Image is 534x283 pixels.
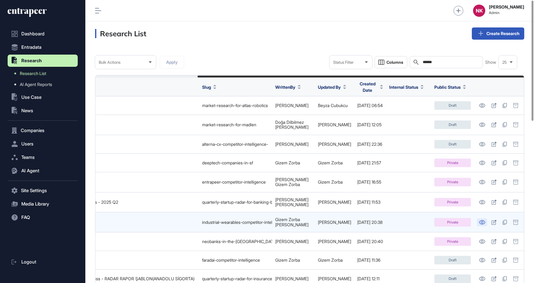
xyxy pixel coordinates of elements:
[275,182,300,187] a: Gizem Zorba
[275,217,300,222] a: Gizem Zorba
[3,258,196,263] div: Faradai Competitor Intelligence
[472,27,524,40] a: Create Research
[333,60,354,65] span: Status Filter
[275,222,308,227] a: [PERSON_NAME]
[275,124,308,130] a: [PERSON_NAME]
[318,122,351,127] a: [PERSON_NAME]
[21,260,36,264] span: Logout
[434,159,471,167] div: Private
[21,202,49,206] span: Media Library
[3,276,196,281] div: Quarterly Startup Radar for Insurance Business - RADAR RAPOR ŞABLON(ANADOLU SİGORTA)
[3,160,196,165] div: DeepTech Companies in [GEOGRAPHIC_DATA]
[8,256,78,268] a: Logout
[357,239,383,244] div: [DATE] 20:40
[8,198,78,210] button: Media Library
[275,202,308,207] a: [PERSON_NAME]
[21,128,44,133] span: Companies
[3,220,196,225] div: Industrial Wearables Company Overview
[357,81,378,93] span: Created Date
[95,29,146,38] h3: Research List
[8,211,78,224] button: FAQ
[3,122,196,127] div: Market Research for Madlen
[21,168,39,173] span: AI Agent
[202,276,269,281] div: quarterly-startup-radar-for-insurance-business-radar-rapor-sablonanadolu-sigorta
[473,5,485,17] button: NK
[8,124,78,137] button: Companies
[357,180,383,184] div: [DATE] 16:55
[318,179,343,184] a: Gizem Zorba
[275,84,295,90] span: WrittenBy
[275,141,308,147] a: [PERSON_NAME]
[21,58,42,63] span: Research
[3,180,196,184] div: Entrapeer Competitor Intelligence
[318,84,341,90] span: Updated By
[202,103,269,108] div: market-research-for-atlas-robotics
[202,200,269,205] div: quarterly-startup-radar-for-banking-business-2025-q2
[434,140,471,149] div: Draft
[318,84,346,90] button: Updated By
[8,105,78,117] button: News
[202,220,269,225] div: industrial-wearables-competitor-intelligence
[275,103,308,108] a: [PERSON_NAME]
[8,184,78,197] button: Site Settings
[389,84,418,90] span: Internal Status
[20,71,46,76] span: Research List
[357,103,383,108] div: [DATE] 06:54
[202,84,211,90] span: Slug
[357,81,383,93] button: Created Date
[357,258,383,263] div: [DATE] 11:36
[202,180,269,184] div: entrapeer-competitor-intelligence
[357,276,383,281] div: [DATE] 12:11
[8,55,78,67] button: Research
[21,45,41,50] span: Entradata
[99,60,120,65] span: Bulk Actions
[20,82,52,87] span: AI Agent Reports
[202,160,269,165] div: deeptech-companies-in-sf
[3,103,196,108] div: Market Research for Atlas Robotics
[434,101,471,110] div: Draft
[202,84,216,90] button: Slug
[275,177,308,182] a: [PERSON_NAME]
[3,239,196,244] div: Neobanks in the [GEOGRAPHIC_DATA]
[375,56,407,68] button: Columns
[3,142,196,147] div: Alterna CX Competitor Intelligence
[357,122,383,127] div: [DATE] 12:05
[3,200,196,205] div: Quarterly Startup Radar for Banking Business - 2025 Q2
[386,60,403,65] span: Columns
[357,160,383,165] div: [DATE] 21:57
[275,257,300,263] a: Gizem Zorba
[489,11,524,15] span: Admin
[489,5,524,9] strong: [PERSON_NAME]
[8,138,78,150] button: Users
[8,151,78,163] button: Teams
[21,108,33,113] span: News
[318,220,351,225] a: [PERSON_NAME]
[21,95,41,100] span: Use Case
[11,68,78,79] a: Research List
[318,199,351,205] a: [PERSON_NAME]
[434,256,471,264] div: Draft
[502,60,507,65] span: 25
[318,141,351,147] a: [PERSON_NAME]
[434,274,471,283] div: Draft
[318,239,351,244] a: [PERSON_NAME]
[434,120,471,129] div: Draft
[8,165,78,177] button: AI Agent
[318,103,348,108] a: Beyza Cubukcu
[202,142,269,147] div: alterna-cx-competitor-intelligence-
[202,122,269,127] div: market-research-for-madlen
[434,198,471,206] div: Private
[202,239,269,244] div: neobanks-in-the-[GEOGRAPHIC_DATA]
[318,160,343,165] a: Gizem Zorba
[21,31,44,36] span: Dashboard
[202,258,269,263] div: faradai-competitor-intelligence
[434,218,471,227] div: Private
[275,84,301,90] button: WrittenBy
[434,84,461,90] span: Public Status
[357,200,383,205] div: [DATE] 11:53
[275,276,308,281] a: [PERSON_NAME]
[434,84,466,90] button: Public Status
[21,188,47,193] span: Site Settings
[434,237,471,246] div: Private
